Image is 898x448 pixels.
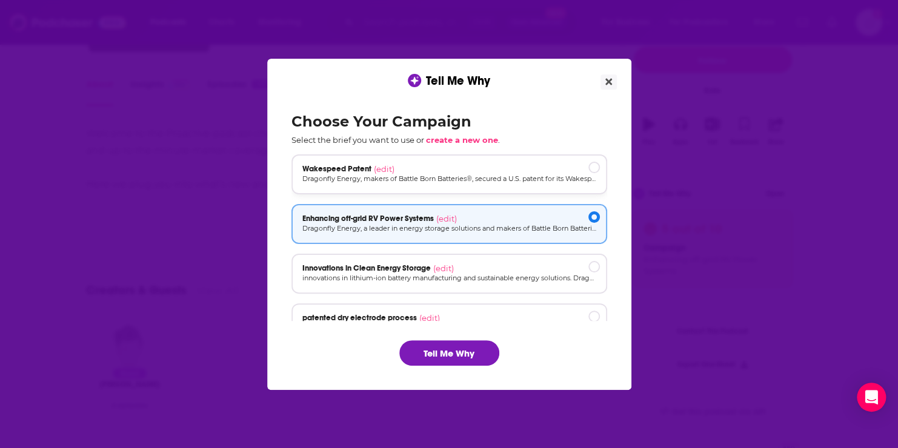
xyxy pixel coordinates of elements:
[436,214,457,223] span: (edit)
[302,263,431,273] span: Innovations in Clean Energy Storage
[302,214,434,223] span: Enhancing off-grid RV Power Systems
[433,263,454,273] span: (edit)
[302,164,371,174] span: Wakespeed Patent
[374,164,394,174] span: (edit)
[302,273,596,283] p: innovations in lithium-ion battery manufacturing and sustainable energy solutions. Dragonfly Ener...
[426,135,498,145] span: create a new one
[600,74,617,90] button: Close
[410,76,419,85] img: tell me why sparkle
[857,383,886,412] div: Open Intercom Messenger
[291,113,607,130] h2: Choose Your Campaign
[426,73,490,88] span: Tell Me Why
[302,223,596,234] p: Dragonfly Energy, a leader in energy storage solutions and makers of Battle Born Batteries, under...
[419,313,440,323] span: (edit)
[399,340,499,366] button: Tell Me Why
[291,135,607,145] p: Select the brief you want to use or .
[302,174,596,184] p: Dragonfly Energy, makers of Battle Born Batteries®, secured a U.S. patent for its Wakespeed® Char...
[302,313,417,323] span: patented dry electrode process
